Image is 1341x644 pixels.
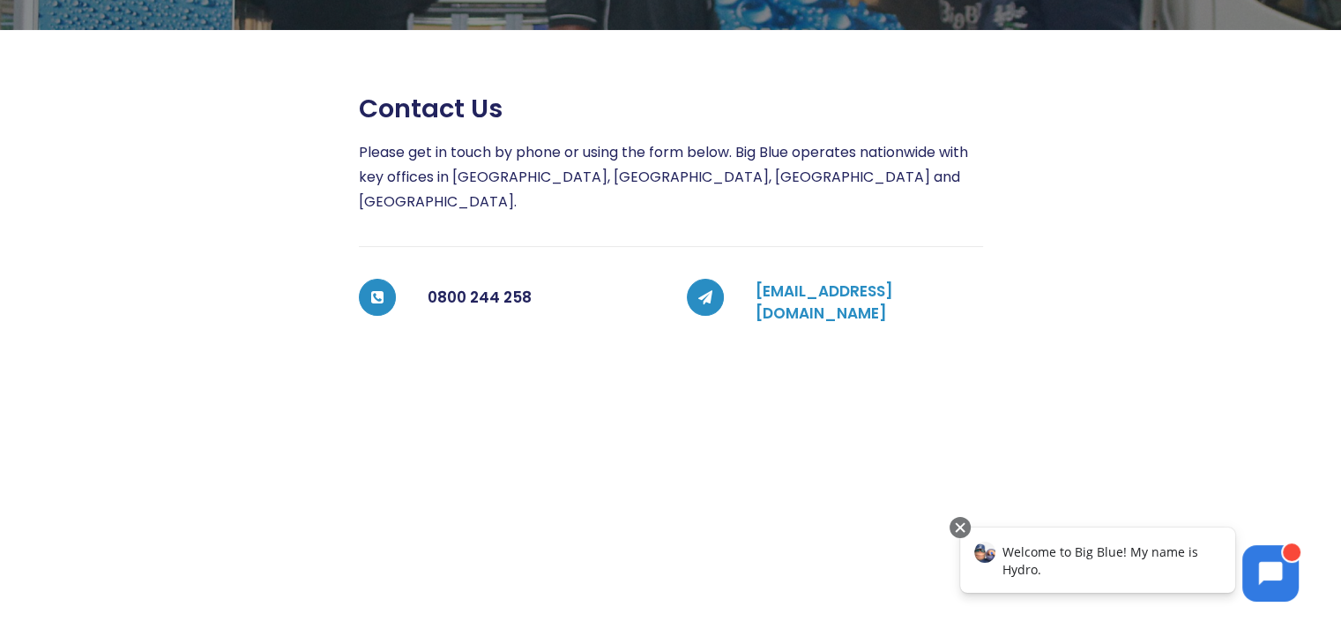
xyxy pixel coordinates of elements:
[942,513,1316,619] iframe: Chatbot
[428,281,655,316] h5: 0800 244 258
[359,94,503,124] span: Contact us
[359,140,983,214] p: Please get in touch by phone or using the form below. Big Blue operates nationwide with key offic...
[756,281,893,325] a: [EMAIL_ADDRESS][DOMAIN_NAME]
